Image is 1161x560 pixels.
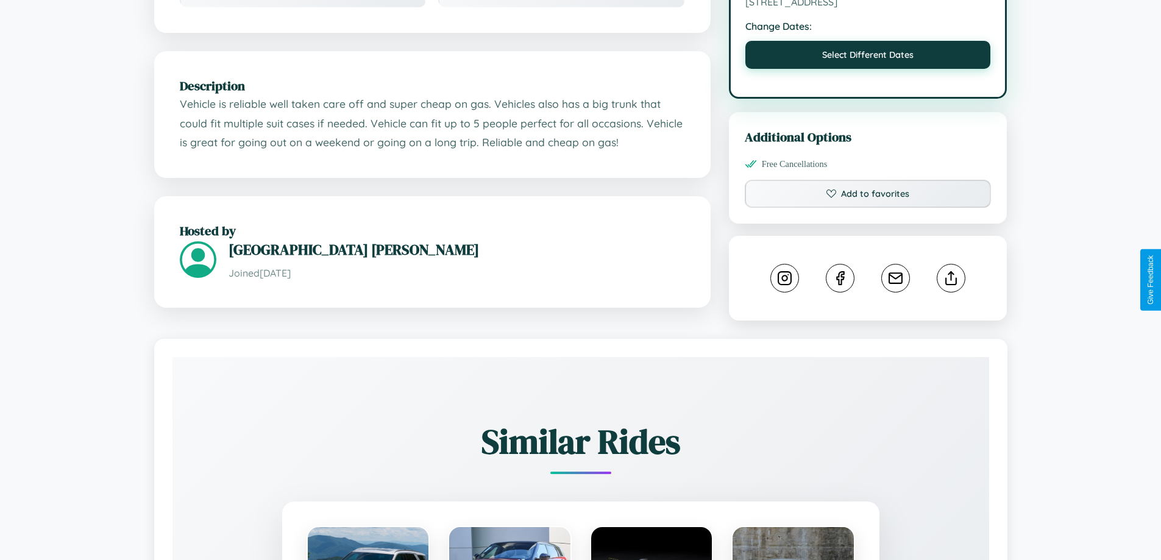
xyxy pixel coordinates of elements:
[1146,255,1155,305] div: Give Feedback
[745,20,991,32] strong: Change Dates:
[229,239,685,260] h3: [GEOGRAPHIC_DATA] [PERSON_NAME]
[762,159,828,169] span: Free Cancellations
[215,418,946,465] h2: Similar Rides
[745,128,992,146] h3: Additional Options
[229,264,685,282] p: Joined [DATE]
[745,180,992,208] button: Add to favorites
[180,77,685,94] h2: Description
[745,41,991,69] button: Select Different Dates
[180,222,685,239] h2: Hosted by
[180,94,685,152] p: Vehicle is reliable well taken care off and super cheap on gas. Vehicles also has a big trunk tha...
